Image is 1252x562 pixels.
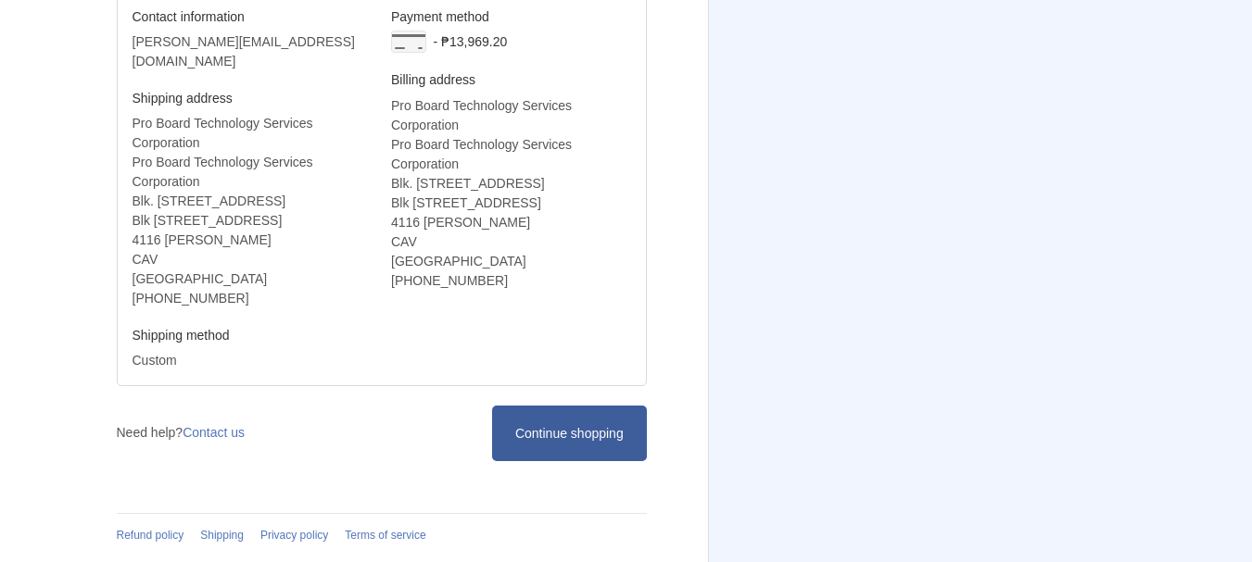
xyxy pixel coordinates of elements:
[117,529,184,542] a: Refund policy
[133,351,373,370] p: Custom
[183,425,245,440] a: Contact us
[433,34,507,49] span: - ₱13,969.20
[391,96,631,291] address: Pro Board Technology Services Corporation Pro Board Technology Services Corporation Blk. [STREET_...
[200,529,244,542] a: Shipping
[345,529,425,542] a: Terms of service
[117,423,246,443] p: Need help?
[515,426,624,441] span: Continue shopping
[133,327,373,343] h3: Shipping method
[133,34,355,69] bdo: [PERSON_NAME][EMAIL_ADDRESS][DOMAIN_NAME]
[260,529,328,542] a: Privacy policy
[492,406,646,460] a: Continue shopping
[133,90,373,106] h3: Shipping address
[133,114,373,308] address: Pro Board Technology Services Corporation Pro Board Technology Services Corporation Blk. [STREET_...
[133,8,373,25] h3: Contact information
[391,71,631,88] h3: Billing address
[391,8,631,25] h3: Payment method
